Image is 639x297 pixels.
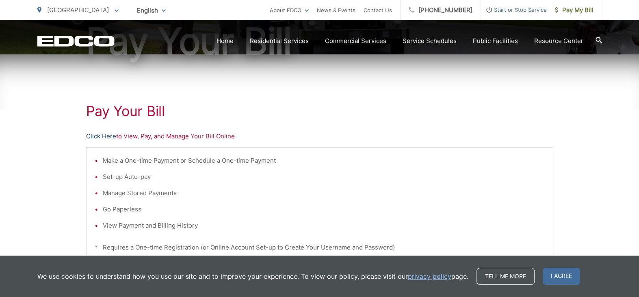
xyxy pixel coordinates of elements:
[217,36,234,46] a: Home
[103,188,545,198] li: Manage Stored Payments
[95,243,545,252] p: * Requires a One-time Registration (or Online Account Set-up to Create Your Username and Password)
[270,5,309,15] a: About EDCO
[250,36,309,46] a: Residential Services
[403,36,457,46] a: Service Schedules
[317,5,355,15] a: News & Events
[47,6,109,14] span: [GEOGRAPHIC_DATA]
[555,5,594,15] span: Pay My Bill
[543,268,580,285] span: I agree
[103,156,545,166] li: Make a One-time Payment or Schedule a One-time Payment
[86,131,553,141] p: to View, Pay, and Manage Your Bill Online
[103,204,545,214] li: Go Paperless
[477,268,535,285] a: Tell me more
[37,271,468,281] p: We use cookies to understand how you use our site and to improve your experience. To view our pol...
[534,36,583,46] a: Resource Center
[103,172,545,182] li: Set-up Auto-pay
[473,36,518,46] a: Public Facilities
[364,5,392,15] a: Contact Us
[408,271,451,281] a: privacy policy
[103,221,545,230] li: View Payment and Billing History
[131,3,172,17] span: English
[86,131,116,141] a: Click Here
[86,103,553,119] h1: Pay Your Bill
[325,36,386,46] a: Commercial Services
[37,35,115,47] a: EDCD logo. Return to the homepage.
